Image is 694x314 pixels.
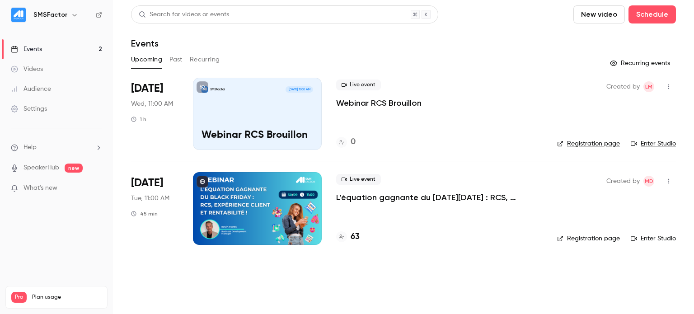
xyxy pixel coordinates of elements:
[557,139,620,148] a: Registration page
[11,292,27,303] span: Pro
[336,98,422,108] a: Webinar RCS Brouillon
[643,81,654,92] span: Léo Moal
[131,172,178,244] div: Sep 30 Tue, 11:00 AM (Europe/Paris)
[193,78,322,150] a: Webinar RCS BrouillonSMSFactor[DATE] 11:00 AMWebinar RCS Brouillon
[131,78,178,150] div: Sep 24 Wed, 11:00 AM (Europe/Paris)
[91,184,102,192] iframe: Noticeable Trigger
[643,176,654,187] span: Marie Delamarre
[351,231,360,243] h4: 63
[631,139,676,148] a: Enter Studio
[131,81,163,96] span: [DATE]
[573,5,625,23] button: New video
[131,176,163,190] span: [DATE]
[23,163,59,173] a: SpeakerHub
[645,176,653,187] span: MD
[11,143,102,152] li: help-dropdown-opener
[131,99,173,108] span: Wed, 11:00 AM
[11,45,42,54] div: Events
[286,86,313,93] span: [DATE] 11:00 AM
[557,234,620,243] a: Registration page
[131,194,169,203] span: Tue, 11:00 AM
[131,52,162,67] button: Upcoming
[23,143,37,152] span: Help
[131,38,159,49] h1: Events
[645,81,652,92] span: LM
[628,5,676,23] button: Schedule
[33,10,67,19] h6: SMSFactor
[631,234,676,243] a: Enter Studio
[131,116,146,123] div: 1 h
[202,130,313,141] p: Webinar RCS Brouillon
[210,87,225,92] p: SMSFactor
[169,52,183,67] button: Past
[351,136,356,148] h4: 0
[11,84,51,94] div: Audience
[65,164,83,173] span: new
[11,8,26,22] img: SMSFactor
[131,210,158,217] div: 45 min
[336,192,543,203] a: L'équation gagnante du [DATE][DATE] : RCS, expérience client et rentabilité !
[336,174,381,185] span: Live event
[139,10,229,19] div: Search for videos or events
[606,81,640,92] span: Created by
[336,80,381,90] span: Live event
[11,65,43,74] div: Videos
[606,176,640,187] span: Created by
[336,231,360,243] a: 63
[32,294,102,301] span: Plan usage
[190,52,220,67] button: Recurring
[11,104,47,113] div: Settings
[23,183,57,193] span: What's new
[336,136,356,148] a: 0
[606,56,676,70] button: Recurring events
